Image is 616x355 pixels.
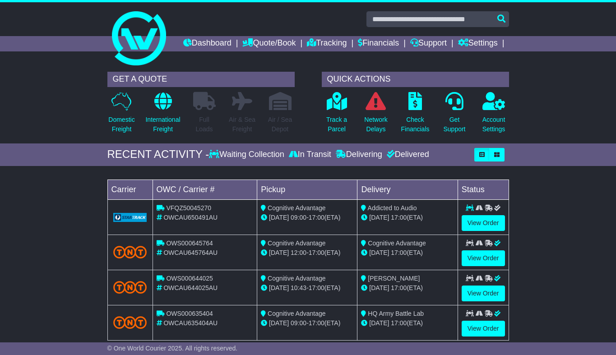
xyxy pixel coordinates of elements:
span: OWCAU645764AU [163,249,218,256]
span: [DATE] [269,249,289,256]
span: HQ Army Battle Lab [368,310,424,317]
div: Delivered [384,150,429,160]
p: Domestic Freight [108,115,134,134]
span: [PERSON_NAME] [368,275,420,282]
a: View Order [462,250,505,266]
td: Pickup [257,180,357,199]
a: CheckFinancials [400,92,430,139]
div: (ETA) [361,318,454,328]
span: 17:00 [309,214,324,221]
a: GetSupport [443,92,466,139]
img: TNT_Domestic.png [113,246,147,258]
img: GetCarrierServiceLogo [113,213,147,222]
a: AccountSettings [482,92,506,139]
img: TNT_Domestic.png [113,281,147,293]
div: GET A QUOTE [107,72,295,87]
div: - (ETA) [261,283,353,293]
span: Cognitive Advantage [368,240,426,247]
p: Check Financials [401,115,429,134]
a: View Order [462,286,505,301]
span: [DATE] [269,214,289,221]
span: OWCAU635404AU [163,319,218,327]
div: QUICK ACTIONS [322,72,509,87]
span: 17:00 [391,284,407,291]
span: [DATE] [369,319,389,327]
p: Account Settings [482,115,505,134]
a: View Order [462,215,505,231]
a: Financials [358,36,399,51]
span: 10:43 [291,284,306,291]
a: Settings [458,36,498,51]
span: [DATE] [369,249,389,256]
div: RECENT ACTIVITY - [107,148,209,161]
span: Cognitive Advantage [268,240,325,247]
span: 09:00 [291,319,306,327]
span: 12:00 [291,249,306,256]
span: Cognitive Advantage [268,310,325,317]
span: [DATE] [369,284,389,291]
p: International Freight [145,115,180,134]
span: 17:00 [309,319,324,327]
div: (ETA) [361,283,454,293]
a: InternationalFreight [145,92,181,139]
span: © One World Courier 2025. All rights reserved. [107,345,238,352]
td: Status [458,180,509,199]
span: OWS000635404 [166,310,213,317]
span: OWCAU644025AU [163,284,218,291]
a: Dashboard [183,36,232,51]
span: Addicted to Audio [368,204,417,212]
img: TNT_Domestic.png [113,316,147,328]
div: (ETA) [361,248,454,258]
p: Get Support [443,115,465,134]
td: Delivery [357,180,458,199]
span: 17:00 [391,319,407,327]
div: (ETA) [361,213,454,222]
p: Air & Sea Freight [229,115,255,134]
td: OWC / Carrier # [153,180,257,199]
a: Quote/Book [242,36,296,51]
span: Cognitive Advantage [268,275,325,282]
span: Cognitive Advantage [268,204,325,212]
a: Support [410,36,447,51]
span: VFQZ50045270 [166,204,211,212]
span: 09:00 [291,214,306,221]
p: Track a Parcel [326,115,347,134]
div: - (ETA) [261,248,353,258]
span: [DATE] [269,284,289,291]
td: Carrier [107,180,153,199]
a: NetworkDelays [364,92,388,139]
p: Full Loads [193,115,216,134]
span: 17:00 [309,284,324,291]
a: View Order [462,321,505,337]
span: [DATE] [269,319,289,327]
a: DomesticFreight [108,92,135,139]
div: Delivering [333,150,384,160]
span: 17:00 [309,249,324,256]
div: - (ETA) [261,318,353,328]
a: Track aParcel [326,92,347,139]
span: 17:00 [391,249,407,256]
div: Waiting Collection [209,150,286,160]
span: OWS000645764 [166,240,213,247]
span: [DATE] [369,214,389,221]
span: 17:00 [391,214,407,221]
a: Tracking [307,36,347,51]
div: - (ETA) [261,213,353,222]
span: OWS000644025 [166,275,213,282]
p: Air / Sea Depot [268,115,292,134]
span: OWCAU650491AU [163,214,218,221]
p: Network Delays [364,115,387,134]
div: In Transit [287,150,333,160]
